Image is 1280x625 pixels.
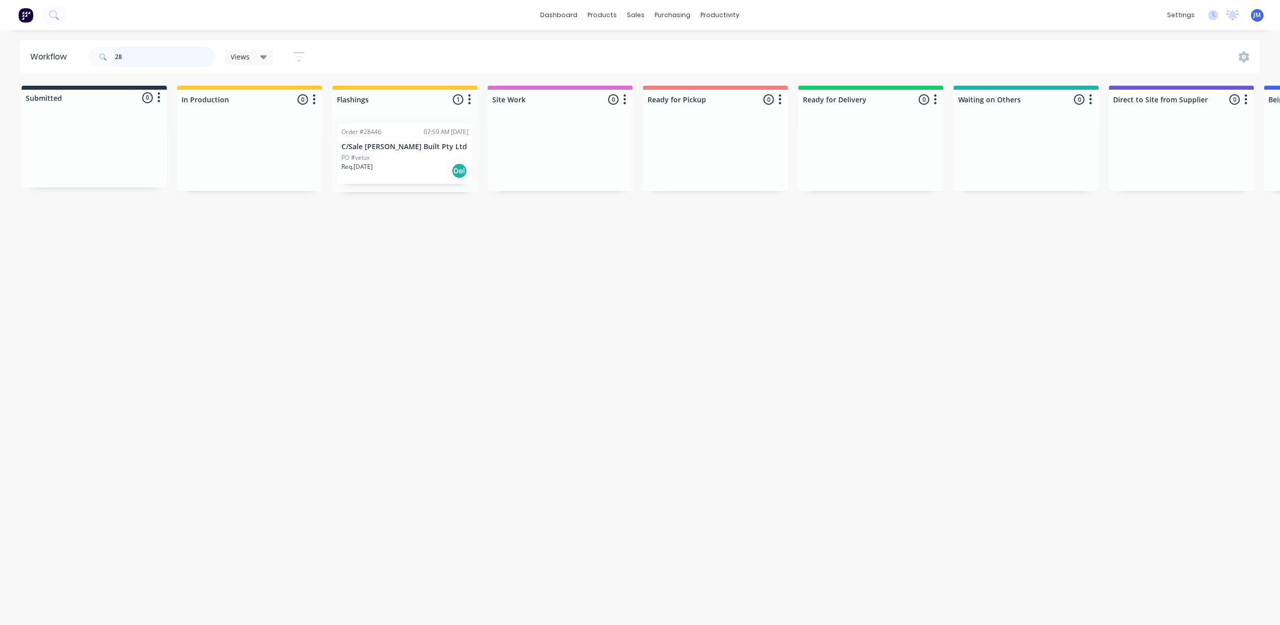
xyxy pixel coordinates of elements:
span: JM [1254,11,1261,20]
div: Workflow [30,51,72,63]
div: Order #2844607:59 AM [DATE]C/Sale [PERSON_NAME] Built Pty LtdPO #veluxReq.[DATE]Del [337,123,473,184]
img: Factory [18,8,33,23]
p: Req. [DATE] [341,162,373,171]
div: products [583,8,622,23]
a: dashboard [536,8,583,23]
div: productivity [696,8,745,23]
div: Order #28446 [341,128,381,137]
p: PO #velux [341,153,370,162]
div: sales [622,8,650,23]
div: 07:59 AM [DATE] [424,128,469,137]
input: Search for orders... [115,47,215,67]
p: C/Sale [PERSON_NAME] Built Pty Ltd [341,143,469,151]
div: purchasing [650,8,696,23]
span: Views [231,51,250,62]
div: settings [1162,8,1200,23]
div: Del [451,163,468,179]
